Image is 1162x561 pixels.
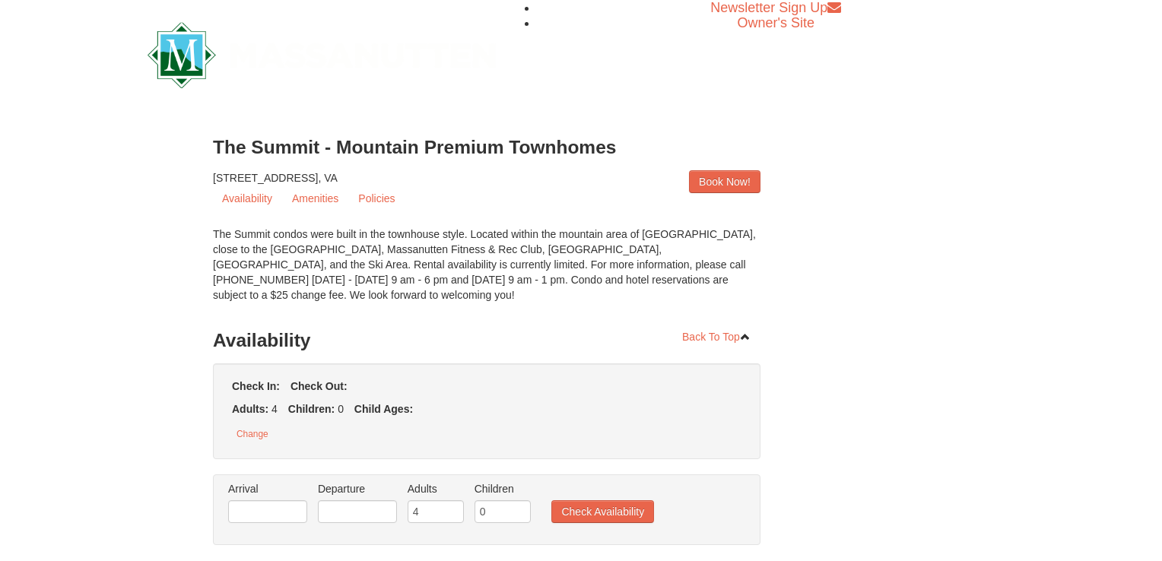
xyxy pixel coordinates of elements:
[213,227,760,318] div: The Summit condos were built in the townhouse style. Located within the mountain area of [GEOGRAP...
[232,403,268,415] strong: Adults:
[738,15,814,30] a: Owner's Site
[689,170,760,193] a: Book Now!
[338,403,344,415] span: 0
[408,481,464,496] label: Adults
[290,380,348,392] strong: Check Out:
[232,380,280,392] strong: Check In:
[228,424,277,444] button: Change
[672,325,760,348] a: Back To Top
[551,500,654,523] button: Check Availability
[148,35,496,71] a: Massanutten Resort
[213,187,281,210] a: Availability
[148,22,496,88] img: Massanutten Resort Logo
[354,403,413,415] strong: Child Ages:
[283,187,348,210] a: Amenities
[228,481,307,496] label: Arrival
[318,481,397,496] label: Departure
[213,132,949,163] h3: The Summit - Mountain Premium Townhomes
[271,403,278,415] span: 4
[349,187,404,210] a: Policies
[213,325,760,356] h3: Availability
[288,403,335,415] strong: Children:
[475,481,531,496] label: Children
